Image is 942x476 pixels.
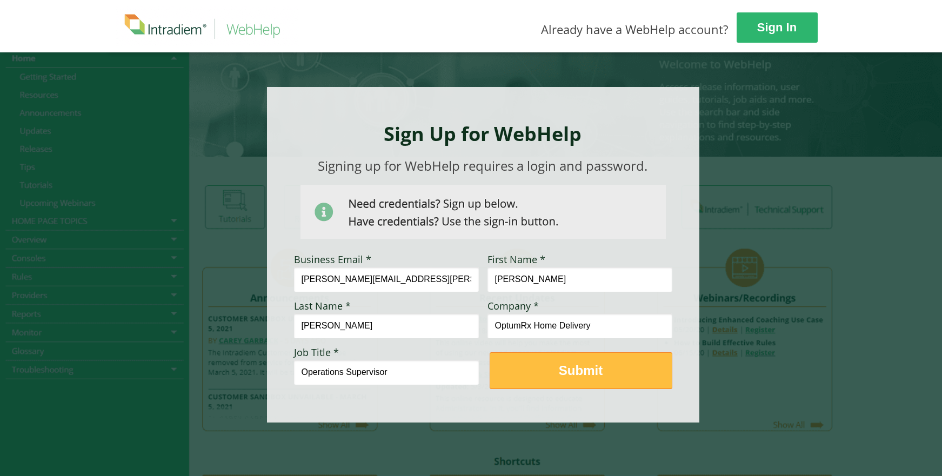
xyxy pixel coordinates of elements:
button: Submit [490,352,672,389]
span: Last Name * [294,299,351,312]
strong: Sign In [757,21,797,34]
span: First Name * [487,253,545,266]
strong: Sign Up for WebHelp [384,120,582,147]
span: Job Title * [294,346,339,359]
span: Signing up for WebHelp requires a login and password. [318,157,647,175]
span: Already have a WebHelp account? [541,21,729,37]
strong: Submit [559,363,603,378]
span: Company * [487,299,539,312]
a: Sign In [737,12,818,43]
span: Business Email * [294,253,371,266]
img: Need Credentials? Sign up below. Have Credentials? Use the sign-in button. [300,185,666,239]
